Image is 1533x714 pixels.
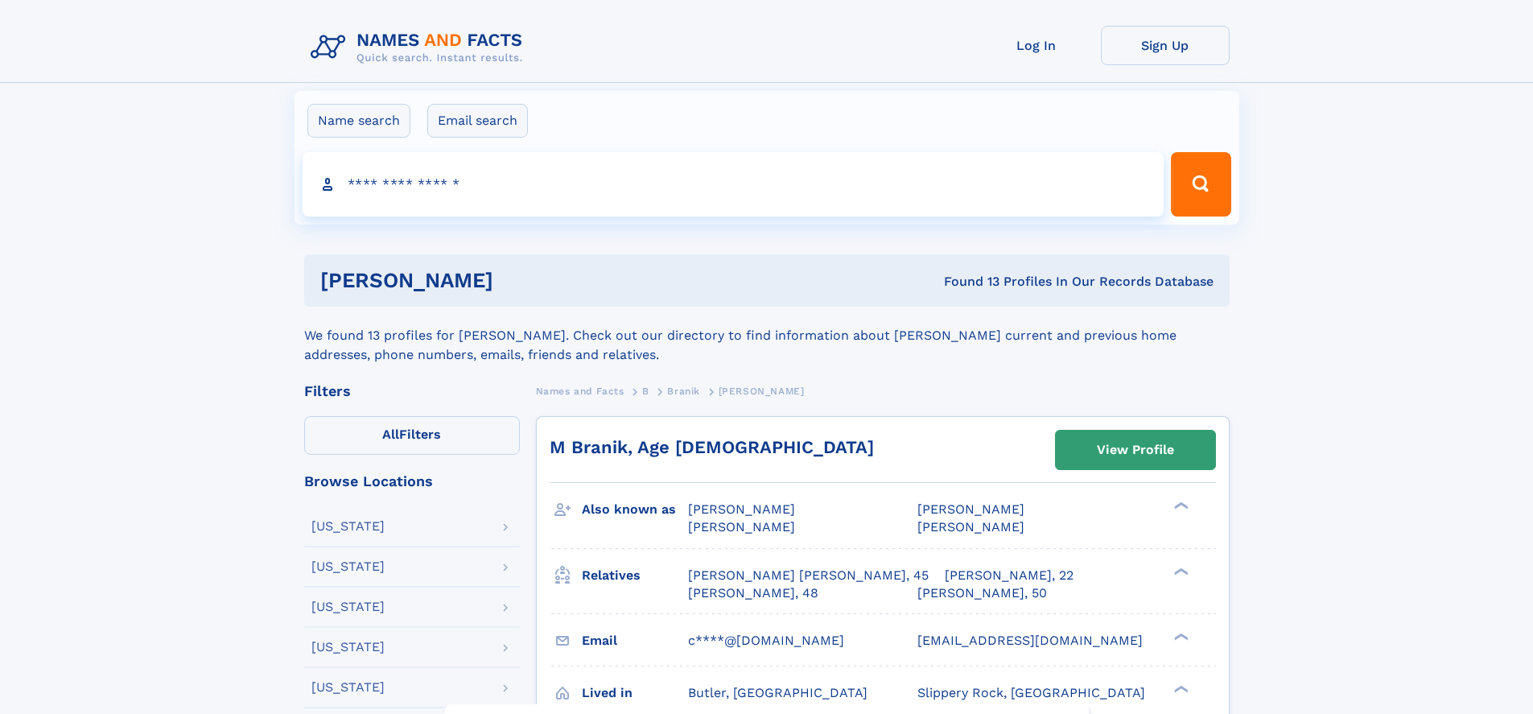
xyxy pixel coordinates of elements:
div: View Profile [1097,431,1174,468]
a: [PERSON_NAME], 22 [945,567,1074,584]
div: ❯ [1170,566,1189,576]
span: [EMAIL_ADDRESS][DOMAIN_NAME] [917,633,1143,648]
span: [PERSON_NAME] [917,519,1024,534]
div: [US_STATE] [311,601,385,613]
h3: Also known as [582,496,688,523]
a: Log In [972,26,1101,65]
span: Slippery Rock, [GEOGRAPHIC_DATA] [917,685,1145,700]
span: [PERSON_NAME] [917,501,1024,517]
div: [US_STATE] [311,560,385,573]
span: [PERSON_NAME] [688,501,795,517]
a: M Branik, Age [DEMOGRAPHIC_DATA] [550,437,874,457]
a: View Profile [1056,431,1215,469]
a: B [642,381,649,401]
div: ❯ [1170,501,1189,511]
span: B [642,386,649,397]
div: Found 13 Profiles In Our Records Database [719,273,1214,291]
label: Filters [304,416,520,455]
div: We found 13 profiles for [PERSON_NAME]. Check out our directory to find information about [PERSON... [304,307,1230,365]
button: Search Button [1171,152,1230,217]
h3: Relatives [582,562,688,589]
div: [US_STATE] [311,520,385,533]
a: [PERSON_NAME] [PERSON_NAME], 45 [688,567,929,584]
div: Browse Locations [304,474,520,489]
a: Names and Facts [536,381,624,401]
span: All [382,427,399,442]
a: Branik [667,381,700,401]
h3: Email [582,627,688,654]
h3: Lived in [582,679,688,707]
div: [US_STATE] [311,641,385,654]
a: Sign Up [1101,26,1230,65]
img: Logo Names and Facts [304,26,536,69]
a: [PERSON_NAME], 48 [688,584,818,602]
div: [US_STATE] [311,681,385,694]
div: ❯ [1170,631,1189,642]
span: [PERSON_NAME] [719,386,805,397]
label: Name search [307,104,410,138]
div: Filters [304,384,520,398]
div: ❯ [1170,683,1189,694]
h1: [PERSON_NAME] [320,270,719,291]
a: [PERSON_NAME], 50 [917,584,1047,602]
span: Butler, [GEOGRAPHIC_DATA] [688,685,867,700]
span: Branik [667,386,700,397]
span: [PERSON_NAME] [688,519,795,534]
input: search input [303,152,1164,217]
label: Email search [427,104,528,138]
